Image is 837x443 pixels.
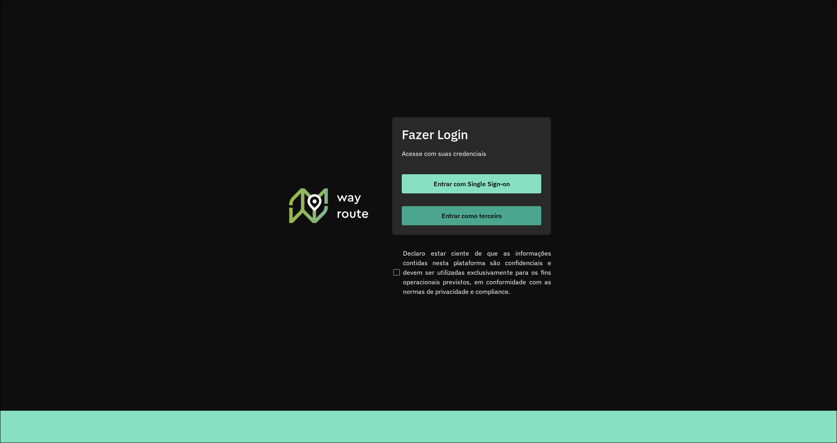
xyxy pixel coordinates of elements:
[402,206,541,225] button: button
[442,213,502,219] span: Entrar como terceiro
[434,181,510,187] span: Entrar com Single Sign-on
[288,187,370,224] img: Roteirizador AmbevTech
[402,127,541,142] h2: Fazer Login
[402,149,541,158] p: Acesse com suas credenciais
[402,174,541,193] button: button
[392,248,551,296] label: Declaro estar ciente de que as informações contidas nesta plataforma são confidenciais e devem se...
